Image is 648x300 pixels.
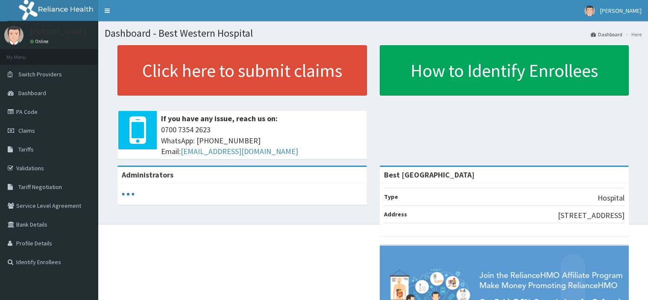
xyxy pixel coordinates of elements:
a: How to Identify Enrollees [380,45,629,96]
span: Tariffs [18,146,34,153]
li: Here [623,31,642,38]
span: Tariff Negotiation [18,183,62,191]
a: Dashboard [591,31,622,38]
strong: Best [GEOGRAPHIC_DATA] [384,170,475,180]
img: User Image [4,26,23,45]
span: Claims [18,127,35,134]
a: Click here to submit claims [117,45,367,96]
a: [EMAIL_ADDRESS][DOMAIN_NAME] [181,146,298,156]
svg: audio-loading [122,188,135,201]
b: If you have any issue, reach us on: [161,114,278,123]
p: [PERSON_NAME] [30,28,86,35]
img: User Image [584,6,595,16]
span: [PERSON_NAME] [600,7,642,15]
h1: Dashboard - Best Western Hospital [105,28,642,39]
span: Dashboard [18,89,46,97]
p: Hospital [598,192,625,204]
b: Address [384,210,407,218]
a: Online [30,38,50,44]
b: Type [384,193,398,201]
b: Administrators [122,170,173,180]
span: 0700 7354 2623 WhatsApp: [PHONE_NUMBER] Email: [161,124,363,157]
p: [STREET_ADDRESS] [558,210,625,221]
span: Switch Providers [18,70,62,78]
